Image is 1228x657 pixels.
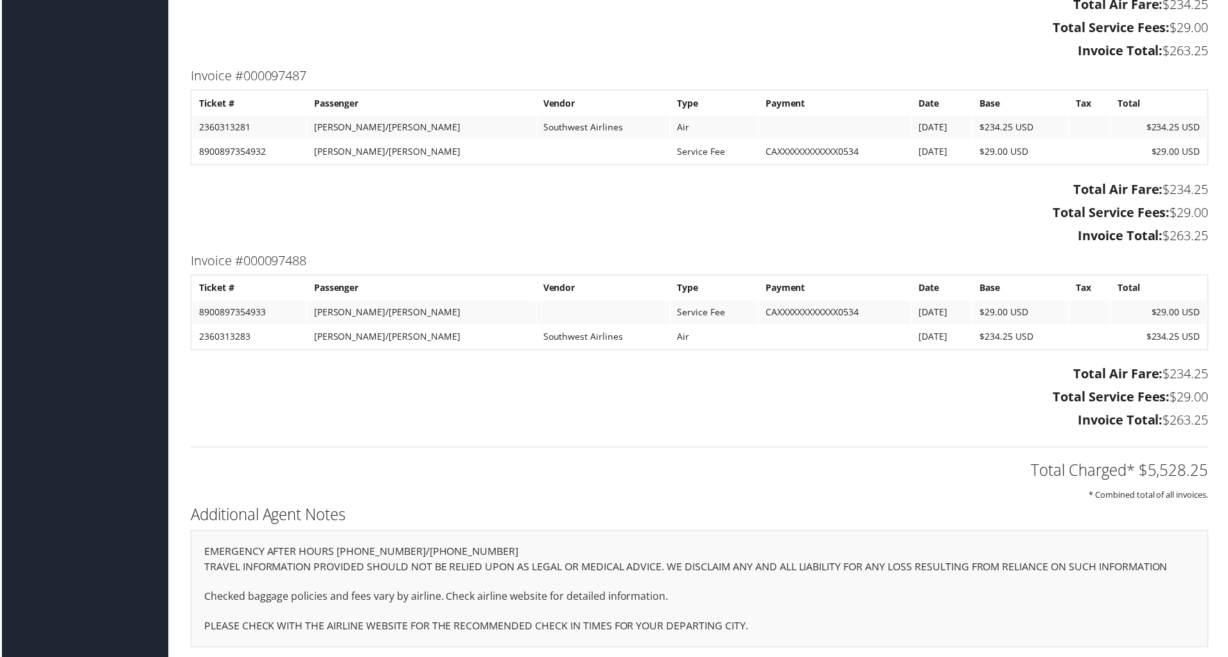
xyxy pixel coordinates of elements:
td: [DATE] [913,141,973,164]
h2: Total Charged* $5,528.25 [189,461,1211,483]
td: [PERSON_NAME]/[PERSON_NAME] [306,116,535,139]
td: [DATE] [913,302,973,325]
strong: Total Service Fees: [1055,19,1172,36]
td: Air [671,326,759,349]
p: TRAVEL INFORMATION PROVIDED SHOULD NOT BE RELIED UPON AS LEGAL OR MEDICAL ADVICE. WE DISCLAIM ANY... [203,561,1197,577]
td: $29.00 USD [1113,302,1209,325]
strong: Total Air Fare: [1075,181,1165,198]
th: Ticket # [191,277,305,301]
th: Tax [1071,92,1112,115]
td: $234.25 USD [974,326,1070,349]
td: Service Fee [671,302,759,325]
td: [PERSON_NAME]/[PERSON_NAME] [306,302,535,325]
h3: $234.25 [189,366,1211,384]
th: Total [1113,277,1209,301]
td: Southwest Airlines [537,116,670,139]
h2: Additional Agent Notes [189,505,1211,527]
h3: $263.25 [189,42,1211,60]
h3: $29.00 [189,19,1211,37]
td: Service Fee [671,141,759,164]
th: Ticket # [191,92,305,115]
h3: $29.00 [189,389,1211,407]
h3: $29.00 [189,204,1211,222]
p: PLEASE CHECK WITH THE AIRLINE WEBSITE FOR THE RECOMMENDED CHECK IN TIMES FOR YOUR DEPARTING CITY. [203,620,1197,636]
td: Air [671,116,759,139]
th: Payment [760,277,912,301]
strong: Total Service Fees: [1055,204,1172,222]
th: Total [1113,92,1209,115]
th: Tax [1071,277,1112,301]
td: $234.25 USD [1113,116,1209,139]
h3: Invoice #000097488 [189,252,1211,270]
th: Date [913,92,973,115]
td: $29.00 USD [1113,141,1209,164]
th: Type [671,92,759,115]
td: Southwest Airlines [537,326,670,349]
h3: Invoice #000097487 [189,67,1211,85]
small: * Combined total of all invoices. [1091,491,1211,502]
td: 2360313283 [191,326,305,349]
th: Vendor [537,92,670,115]
strong: Total Service Fees: [1055,389,1172,407]
h3: $263.25 [189,412,1211,430]
strong: Invoice Total: [1080,42,1165,59]
td: [PERSON_NAME]/[PERSON_NAME] [306,326,535,349]
strong: Invoice Total: [1080,412,1165,430]
th: Vendor [537,277,670,301]
td: CAXXXXXXXXXXXX0534 [760,302,912,325]
h3: $263.25 [189,227,1211,245]
td: $234.25 USD [974,116,1070,139]
th: Type [671,277,759,301]
td: $29.00 USD [974,141,1070,164]
p: Checked baggage policies and fees vary by airline. Check airline website for detailed information. [203,590,1197,607]
th: Base [974,92,1070,115]
td: [PERSON_NAME]/[PERSON_NAME] [306,141,535,164]
th: Passenger [306,92,535,115]
td: 8900897354932 [191,141,305,164]
td: 8900897354933 [191,302,305,325]
td: 2360313281 [191,116,305,139]
td: [DATE] [913,326,973,349]
strong: Invoice Total: [1080,227,1165,245]
td: $234.25 USD [1113,326,1209,349]
td: $29.00 USD [974,302,1070,325]
td: CAXXXXXXXXXXXX0534 [760,141,912,164]
strong: Total Air Fare: [1075,366,1165,383]
div: EMERGENCY AFTER HOURS [PHONE_NUMBER]/[PHONE_NUMBER] [189,532,1211,649]
th: Payment [760,92,912,115]
th: Passenger [306,277,535,301]
td: [DATE] [913,116,973,139]
th: Base [974,277,1070,301]
h3: $234.25 [189,181,1211,199]
th: Date [913,277,973,301]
